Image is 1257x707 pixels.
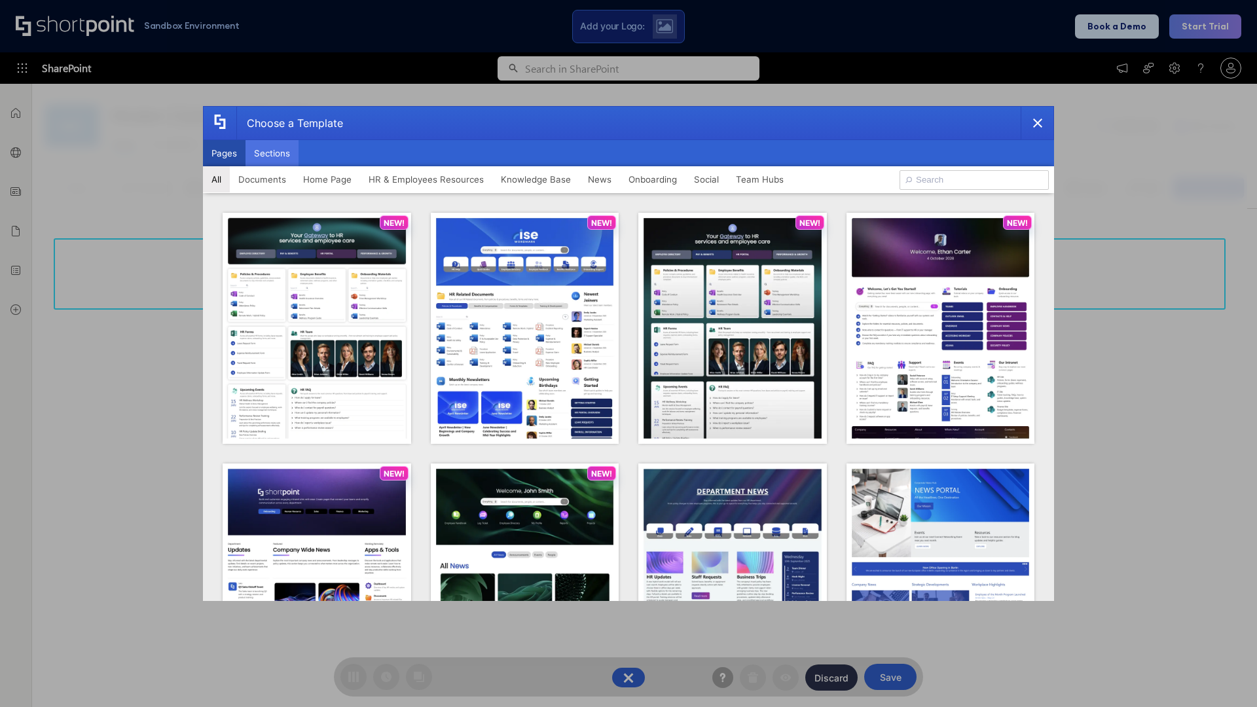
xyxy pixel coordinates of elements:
button: Knowledge Base [492,166,579,192]
p: NEW! [1007,218,1028,228]
button: HR & Employees Resources [360,166,492,192]
div: template selector [203,106,1054,601]
p: NEW! [591,218,612,228]
button: News [579,166,620,192]
p: NEW! [384,218,405,228]
button: All [203,166,230,192]
p: NEW! [591,469,612,479]
button: Documents [230,166,295,192]
p: NEW! [384,469,405,479]
input: Search [900,170,1049,190]
button: Onboarding [620,166,685,192]
button: Social [685,166,727,192]
iframe: Chat Widget [1021,555,1257,707]
button: Sections [246,140,299,166]
button: Home Page [295,166,360,192]
button: Team Hubs [727,166,792,192]
button: Pages [203,140,246,166]
div: Choose a Template [236,107,343,139]
p: NEW! [799,218,820,228]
